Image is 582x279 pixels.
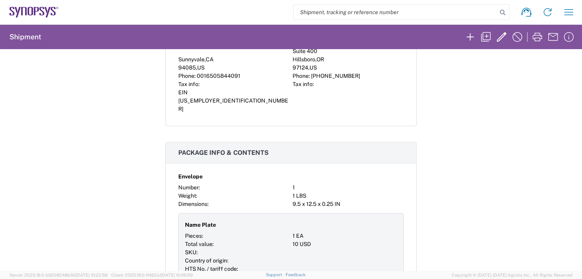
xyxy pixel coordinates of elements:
span: SKU: [185,249,198,255]
span: Weight: [178,193,197,199]
div: 9.5 x 12.5 x 0.25 IN [293,200,404,208]
input: Shipment, tracking or reference number [294,5,497,20]
div: Suite 400 [293,47,404,55]
span: Envelope [178,173,203,181]
span: [US_EMPLOYER_IDENTIFICATION_NUMBER] [178,97,288,112]
a: Feedback [286,272,306,277]
span: Sunnyvale [178,56,205,62]
span: [DATE] 10:06:59 [161,273,193,277]
span: [PHONE_NUMBER] [311,73,360,79]
span: Tax info: [178,81,199,87]
h2: Shipment [9,32,41,42]
span: Server: 2025.19.0-b9208248b56 [9,273,108,277]
div: 1 EA [293,232,397,240]
span: Phone: [293,73,310,79]
span: 94085 [178,64,196,71]
span: OR [317,56,324,62]
span: , [196,64,197,71]
span: Copyright © [DATE]-[DATE] Agistix Inc., All Rights Reserved [452,272,573,279]
span: , [315,56,317,62]
span: US [197,64,205,71]
span: Tax info: [293,81,314,87]
span: Phone: [178,73,196,79]
div: 1 [293,184,404,192]
span: , [205,56,206,62]
span: , [308,64,309,71]
span: US [309,64,317,71]
span: CA [206,56,214,62]
span: Number: [178,184,200,191]
span: Name Plate [185,221,216,229]
span: Client: 2025.19.0-1f462a1 [111,273,193,277]
span: 97124 [293,64,308,71]
span: [DATE] 10:22:58 [76,273,108,277]
span: 0016505844091 [197,73,240,79]
div: 1 LBS [293,192,404,200]
span: Country of origin: [185,257,228,264]
span: EIN [178,89,188,95]
span: Dimensions: [178,201,209,207]
span: HTS No. / tariff code: [185,266,238,272]
span: Package info & contents [178,149,269,156]
div: 10 USD [293,240,397,248]
span: Total value: [185,241,214,247]
span: Pieces: [185,233,203,239]
span: Hillsboro [293,56,315,62]
a: Support [266,272,286,277]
